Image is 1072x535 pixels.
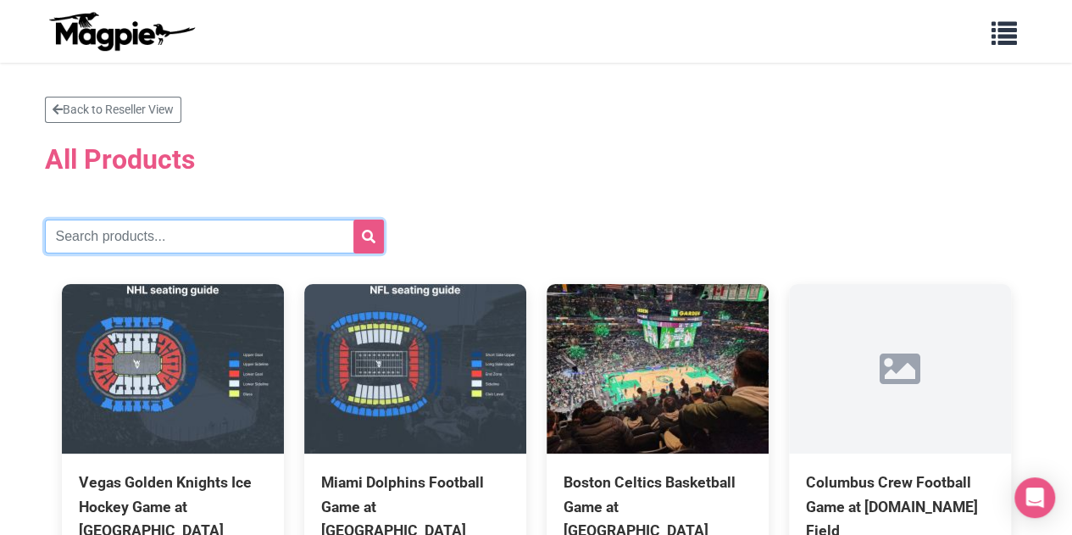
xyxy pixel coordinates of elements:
a: Back to Reseller View [45,97,181,123]
h2: All Products [45,133,1028,186]
input: Search products... [45,220,384,254]
img: Vegas Golden Knights Ice Hockey Game at T-Mobile Arena [62,284,284,454]
img: Boston Celtics Basketball Game at TD Garden [547,284,769,454]
div: Open Intercom Messenger [1014,477,1055,518]
img: Miami Dolphins Football Game at Hard Rock Stadium [304,284,526,454]
img: logo-ab69f6fb50320c5b225c76a69d11143b.png [45,11,197,52]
